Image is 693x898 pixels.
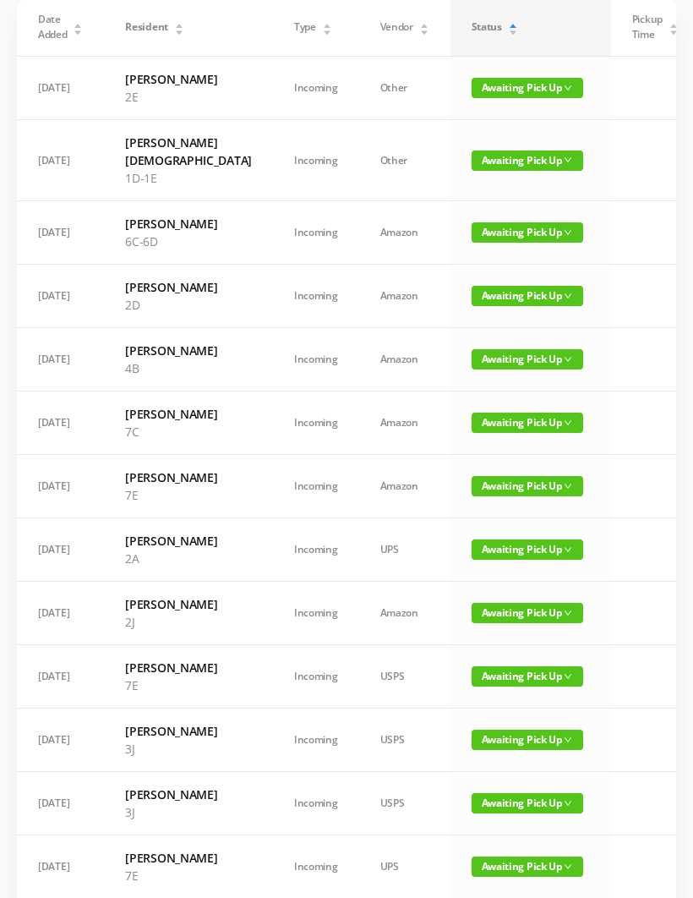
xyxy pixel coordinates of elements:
span: Awaiting Pick Up [472,476,583,496]
p: 2A [125,550,252,567]
h6: [PERSON_NAME] [125,468,252,486]
p: 7E [125,676,252,694]
i: icon: caret-up [174,21,183,26]
i: icon: down [564,292,572,300]
td: [DATE] [17,709,104,772]
td: [DATE] [17,645,104,709]
span: Vendor [380,19,413,35]
i: icon: caret-up [419,21,428,26]
td: Amazon [359,392,450,455]
div: Sort [668,21,679,31]
i: icon: down [564,672,572,681]
span: Awaiting Pick Up [472,222,583,243]
i: icon: down [564,862,572,871]
h6: [PERSON_NAME][DEMOGRAPHIC_DATA] [125,134,252,169]
td: USPS [359,645,450,709]
td: Incoming [273,120,359,201]
span: Awaiting Pick Up [472,286,583,306]
i: icon: down [564,799,572,808]
td: Incoming [273,328,359,392]
p: 7C [125,423,252,441]
td: Incoming [273,201,359,265]
td: [DATE] [17,772,104,835]
p: 4B [125,359,252,377]
h6: [PERSON_NAME] [125,595,252,613]
td: Incoming [273,265,359,328]
p: 2J [125,613,252,631]
i: icon: caret-down [174,28,183,33]
p: 2E [125,88,252,106]
i: icon: caret-up [322,21,331,26]
td: [DATE] [17,455,104,518]
h6: [PERSON_NAME] [125,342,252,359]
p: 3J [125,740,252,758]
i: icon: down [564,545,572,554]
span: Awaiting Pick Up [472,857,583,877]
h6: [PERSON_NAME] [125,722,252,740]
td: [DATE] [17,328,104,392]
i: icon: caret-up [74,21,83,26]
span: Pickup Time [632,12,663,42]
i: icon: caret-up [508,21,517,26]
i: icon: caret-down [419,28,428,33]
td: UPS [359,518,450,582]
span: Awaiting Pick Up [472,793,583,813]
i: icon: down [564,609,572,617]
td: Amazon [359,328,450,392]
td: [DATE] [17,518,104,582]
span: Awaiting Pick Up [472,539,583,560]
span: Resident [125,19,168,35]
td: [DATE] [17,392,104,455]
i: icon: down [564,228,572,237]
p: 1D-1E [125,169,252,187]
span: Awaiting Pick Up [472,603,583,623]
p: 7E [125,486,252,504]
div: Sort [419,21,429,31]
td: [DATE] [17,57,104,120]
td: Incoming [273,392,359,455]
td: Incoming [273,772,359,835]
td: Amazon [359,265,450,328]
td: [DATE] [17,265,104,328]
td: Amazon [359,201,450,265]
span: Type [294,19,316,35]
div: Sort [508,21,518,31]
h6: [PERSON_NAME] [125,70,252,88]
i: icon: caret-down [508,28,517,33]
h6: [PERSON_NAME] [125,215,252,233]
i: icon: down [564,482,572,490]
td: Incoming [273,582,359,645]
span: Awaiting Pick Up [472,730,583,750]
i: icon: down [564,84,572,92]
span: Awaiting Pick Up [472,349,583,370]
div: Sort [73,21,83,31]
h6: [PERSON_NAME] [125,532,252,550]
span: Awaiting Pick Up [472,78,583,98]
td: USPS [359,709,450,772]
h6: [PERSON_NAME] [125,405,252,423]
td: Incoming [273,709,359,772]
span: Status [472,19,502,35]
span: Awaiting Pick Up [472,413,583,433]
td: Incoming [273,518,359,582]
h6: [PERSON_NAME] [125,278,252,296]
td: Incoming [273,645,359,709]
i: icon: caret-up [668,21,678,26]
span: Awaiting Pick Up [472,151,583,171]
td: USPS [359,772,450,835]
i: icon: down [564,355,572,364]
h6: [PERSON_NAME] [125,786,252,803]
span: Date Added [38,12,68,42]
i: icon: down [564,156,572,164]
td: [DATE] [17,201,104,265]
td: [DATE] [17,120,104,201]
td: [DATE] [17,582,104,645]
h6: [PERSON_NAME] [125,849,252,867]
td: Incoming [273,57,359,120]
i: icon: down [564,736,572,744]
i: icon: caret-down [322,28,331,33]
i: icon: down [564,419,572,427]
h6: [PERSON_NAME] [125,659,252,676]
td: Amazon [359,455,450,518]
p: 6C-6D [125,233,252,250]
